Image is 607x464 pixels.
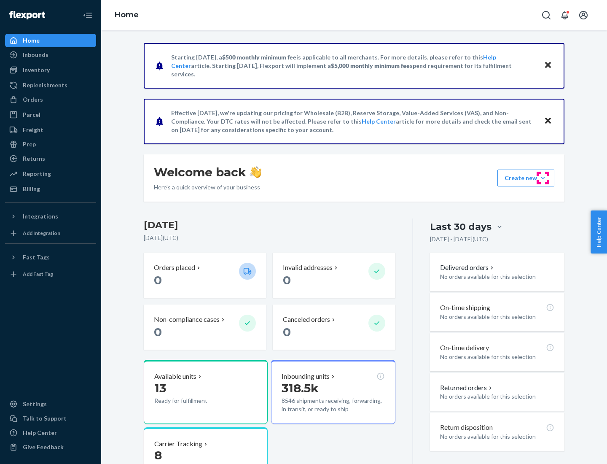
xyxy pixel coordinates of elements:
[5,78,96,92] a: Replenishments
[5,412,96,425] a: Talk to Support
[362,118,396,125] a: Help Center
[5,227,96,240] a: Add Integration
[430,220,492,233] div: Last 30 days
[543,59,553,72] button: Close
[440,353,554,361] p: No orders available for this selection
[144,253,266,298] button: Orders placed 0
[23,66,50,74] div: Inventory
[273,253,395,298] button: Invalid addresses 0
[440,343,489,353] p: On-time delivery
[5,34,96,47] a: Home
[538,7,555,24] button: Open Search Box
[23,270,53,278] div: Add Fast Tag
[5,48,96,62] a: Inbounds
[331,62,410,69] span: $5,000 monthly minimum fee
[5,167,96,181] a: Reporting
[283,315,330,324] p: Canceled orders
[273,305,395,350] button: Canceled orders 0
[154,397,232,405] p: Ready for fulfillment
[23,253,50,262] div: Fast Tags
[556,7,573,24] button: Open notifications
[5,93,96,106] a: Orders
[5,63,96,77] a: Inventory
[543,115,553,127] button: Close
[23,400,47,408] div: Settings
[23,414,67,423] div: Talk to Support
[440,392,554,401] p: No orders available for this selection
[440,313,554,321] p: No orders available for this selection
[440,432,554,441] p: No orders available for this selection
[5,440,96,454] button: Give Feedback
[154,381,166,395] span: 13
[154,165,261,180] h1: Welcome back
[440,423,493,432] p: Return disposition
[5,108,96,121] a: Parcel
[5,138,96,151] a: Prep
[222,54,296,61] span: $500 monthly minimum fee
[154,325,162,339] span: 0
[154,448,162,462] span: 8
[250,166,261,178] img: hand-wave emoji
[271,360,395,424] button: Inbounding units318.5k8546 shipments receiving, forwarding, in transit, or ready to ship
[154,273,162,287] span: 0
[79,7,96,24] button: Close Navigation
[591,210,607,254] button: Help Center
[154,372,196,381] p: Available units
[171,109,536,134] p: Effective [DATE], we're updating our pricing for Wholesale (B2B), Reserve Storage, Value-Added Se...
[23,51,48,59] div: Inbounds
[440,272,554,281] p: No orders available for this selection
[5,251,96,264] button: Fast Tags
[5,426,96,440] a: Help Center
[115,10,139,19] a: Home
[5,267,96,281] a: Add Fast Tag
[497,170,554,186] button: Create new
[440,303,490,313] p: On-time shipping
[23,185,40,193] div: Billing
[23,95,43,104] div: Orders
[5,397,96,411] a: Settings
[282,381,319,395] span: 318.5k
[23,443,64,451] div: Give Feedback
[282,397,384,413] p: 8546 shipments receiving, forwarding, in transit, or ready to ship
[23,170,51,178] div: Reporting
[23,111,40,119] div: Parcel
[430,235,488,243] p: [DATE] - [DATE] ( UTC )
[144,360,268,424] button: Available units13Ready for fulfillment
[283,273,291,287] span: 0
[5,210,96,223] button: Integrations
[154,439,202,449] p: Carrier Tracking
[154,315,220,324] p: Non-compliance cases
[23,212,58,221] div: Integrations
[144,305,266,350] button: Non-compliance cases 0
[283,263,333,272] p: Invalid addresses
[154,263,195,272] p: Orders placed
[108,3,145,27] ol: breadcrumbs
[5,123,96,137] a: Freight
[23,81,67,89] div: Replenishments
[5,182,96,196] a: Billing
[5,152,96,165] a: Returns
[440,383,494,393] button: Returned orders
[23,36,40,45] div: Home
[9,11,45,19] img: Flexport logo
[23,140,36,148] div: Prep
[23,126,43,134] div: Freight
[575,7,592,24] button: Open account menu
[23,229,60,237] div: Add Integration
[144,219,395,232] h3: [DATE]
[23,154,45,163] div: Returns
[144,234,395,242] p: [DATE] ( UTC )
[154,183,261,192] p: Here’s a quick overview of your business
[283,325,291,339] span: 0
[171,53,536,78] p: Starting [DATE], a is applicable to all merchants. For more details, please refer to this article...
[282,372,330,381] p: Inbounding units
[23,429,57,437] div: Help Center
[440,263,495,272] button: Delivered orders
